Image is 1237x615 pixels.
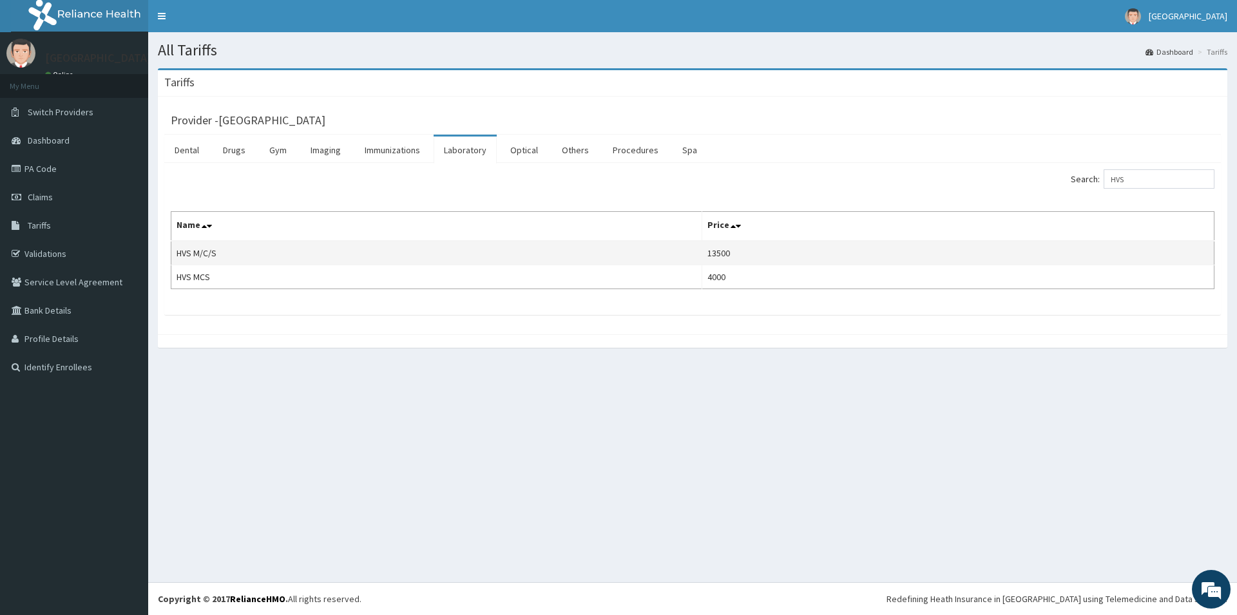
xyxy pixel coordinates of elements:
[171,212,702,241] th: Name
[6,352,245,397] textarea: Type your message and hit 'Enter'
[702,265,1214,289] td: 4000
[211,6,242,37] div: Minimize live chat window
[24,64,52,97] img: d_794563401_company_1708531726252_794563401
[148,582,1237,615] footer: All rights reserved.
[6,39,35,68] img: User Image
[45,70,76,79] a: Online
[672,137,707,164] a: Spa
[1104,169,1214,189] input: Search:
[164,137,209,164] a: Dental
[171,265,702,289] td: HVS MCS
[28,191,53,203] span: Claims
[164,77,195,88] h3: Tariffs
[434,137,497,164] a: Laboratory
[45,52,151,64] p: [GEOGRAPHIC_DATA]
[500,137,548,164] a: Optical
[551,137,599,164] a: Others
[702,241,1214,265] td: 13500
[67,72,216,89] div: Chat with us now
[171,241,702,265] td: HVS M/C/S
[158,42,1227,59] h1: All Tariffs
[1125,8,1141,24] img: User Image
[158,593,288,605] strong: Copyright © 2017 .
[300,137,351,164] a: Imaging
[1146,46,1193,57] a: Dashboard
[259,137,297,164] a: Gym
[28,220,51,231] span: Tariffs
[1071,169,1214,189] label: Search:
[213,137,256,164] a: Drugs
[602,137,669,164] a: Procedures
[230,593,285,605] a: RelianceHMO
[702,212,1214,241] th: Price
[28,106,93,118] span: Switch Providers
[171,115,325,126] h3: Provider - [GEOGRAPHIC_DATA]
[28,135,70,146] span: Dashboard
[1194,46,1227,57] li: Tariffs
[75,162,178,292] span: We're online!
[1149,10,1227,22] span: [GEOGRAPHIC_DATA]
[354,137,430,164] a: Immunizations
[887,592,1227,605] div: Redefining Heath Insurance in [GEOGRAPHIC_DATA] using Telemedicine and Data Science!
